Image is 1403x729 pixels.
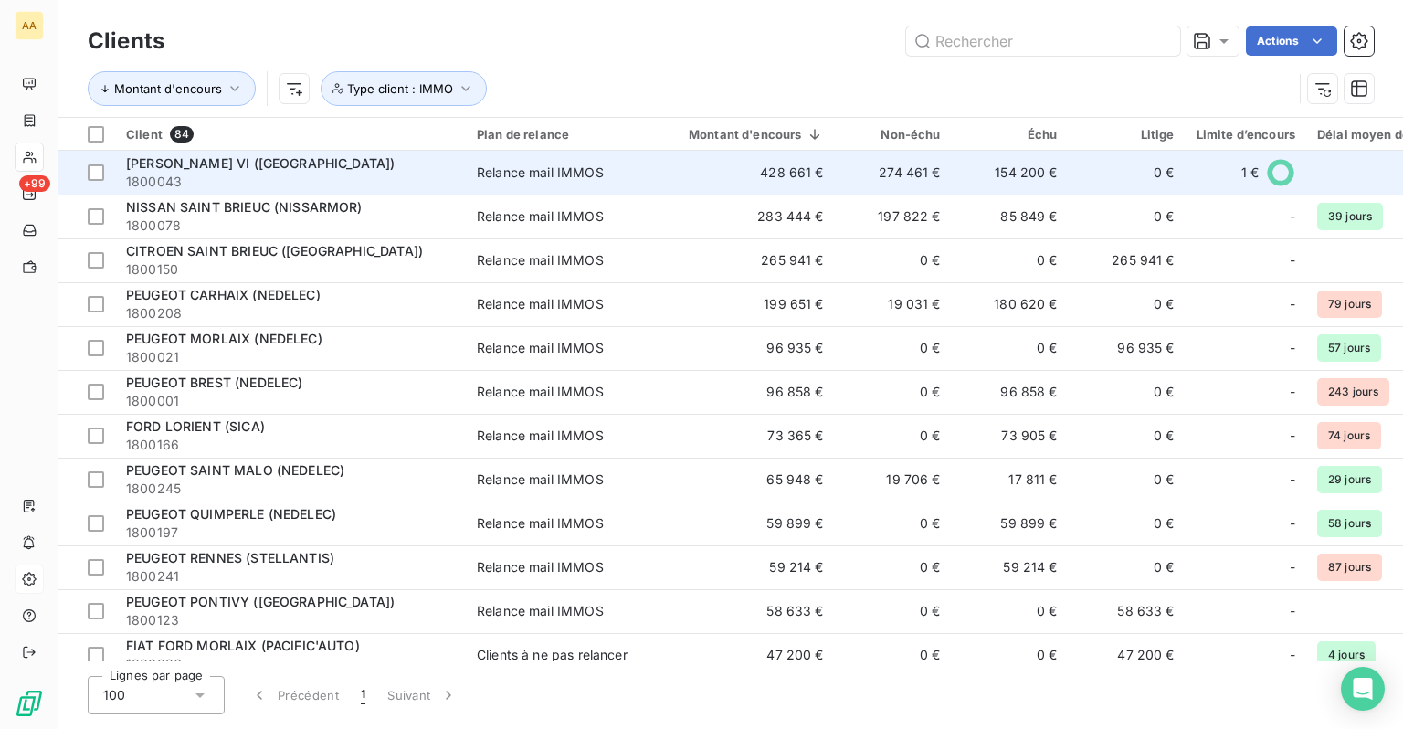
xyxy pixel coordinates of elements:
[126,155,395,171] span: [PERSON_NAME] VI ([GEOGRAPHIC_DATA])
[361,686,365,704] span: 1
[1069,414,1186,458] td: 0 €
[1290,514,1295,533] span: -
[835,633,952,677] td: 0 €
[835,282,952,326] td: 19 031 €
[477,127,645,142] div: Plan de relance
[477,470,604,489] div: Relance mail IMMOS
[126,392,455,410] span: 1800001
[126,331,322,346] span: PEUGEOT MORLAIX (NEDELEC)
[1069,633,1186,677] td: 47 200 €
[656,502,835,545] td: 59 899 €
[126,550,334,565] span: PEUGEOT RENNES (STELLANTIS)
[1069,502,1186,545] td: 0 €
[126,506,336,522] span: PEUGEOT QUIMPERLE (NEDELEC)
[477,558,604,576] div: Relance mail IMMOS
[19,175,50,192] span: +99
[477,207,604,226] div: Relance mail IMMOS
[15,11,44,40] div: AA
[656,370,835,414] td: 96 858 €
[835,370,952,414] td: 0 €
[656,282,835,326] td: 199 651 €
[1317,466,1382,493] span: 29 jours
[1290,251,1295,269] span: -
[1197,127,1295,142] div: Limite d’encours
[952,151,1069,195] td: 154 200 €
[477,646,628,664] div: Clients à ne pas relancer
[952,589,1069,633] td: 0 €
[1290,558,1295,576] span: -
[1246,26,1337,56] button: Actions
[835,414,952,458] td: 0 €
[1069,370,1186,414] td: 0 €
[656,151,835,195] td: 428 661 €
[1290,339,1295,357] span: -
[952,326,1069,370] td: 0 €
[656,633,835,677] td: 47 200 €
[126,611,455,629] span: 1800123
[835,458,952,502] td: 19 706 €
[126,523,455,542] span: 1800197
[656,545,835,589] td: 59 214 €
[1069,326,1186,370] td: 96 935 €
[1080,127,1175,142] div: Litige
[656,458,835,502] td: 65 948 €
[1290,207,1295,226] span: -
[88,25,164,58] h3: Clients
[103,686,125,704] span: 100
[656,326,835,370] td: 96 935 €
[477,602,604,620] div: Relance mail IMMOS
[1069,282,1186,326] td: 0 €
[126,304,455,322] span: 1800208
[656,238,835,282] td: 265 941 €
[1069,458,1186,502] td: 0 €
[126,375,302,390] span: PEUGEOT BREST (NEDELEC)
[1290,470,1295,489] span: -
[952,282,1069,326] td: 180 620 €
[477,514,604,533] div: Relance mail IMMOS
[1069,545,1186,589] td: 0 €
[952,545,1069,589] td: 59 214 €
[477,427,604,445] div: Relance mail IMMOS
[477,383,604,401] div: Relance mail IMMOS
[126,655,455,673] span: 1800036
[667,127,824,142] div: Montant d'encours
[1069,589,1186,633] td: 58 633 €
[126,260,455,279] span: 1800150
[1069,151,1186,195] td: 0 €
[1069,238,1186,282] td: 265 941 €
[952,502,1069,545] td: 59 899 €
[114,81,222,96] span: Montant d'encours
[1290,427,1295,445] span: -
[835,589,952,633] td: 0 €
[1317,510,1382,537] span: 58 jours
[846,127,941,142] div: Non-échu
[15,689,44,718] img: Logo LeanPay
[321,71,487,106] button: Type client : IMMO
[126,127,163,142] span: Client
[477,164,604,182] div: Relance mail IMMOS
[952,414,1069,458] td: 73 905 €
[952,370,1069,414] td: 96 858 €
[88,71,256,106] button: Montant d'encours
[1290,295,1295,313] span: -
[963,127,1058,142] div: Échu
[1290,602,1295,620] span: -
[952,238,1069,282] td: 0 €
[376,676,469,714] button: Suivant
[906,26,1180,56] input: Rechercher
[835,545,952,589] td: 0 €
[1317,203,1383,230] span: 39 jours
[656,414,835,458] td: 73 365 €
[126,436,455,454] span: 1800166
[1069,195,1186,238] td: 0 €
[350,676,376,714] button: 1
[347,81,453,96] span: Type client : IMMO
[1341,667,1385,711] div: Open Intercom Messenger
[170,126,194,143] span: 84
[477,339,604,357] div: Relance mail IMMOS
[1317,641,1376,669] span: 4 jours
[1317,334,1381,362] span: 57 jours
[477,251,604,269] div: Relance mail IMMOS
[126,567,455,586] span: 1800241
[835,151,952,195] td: 274 461 €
